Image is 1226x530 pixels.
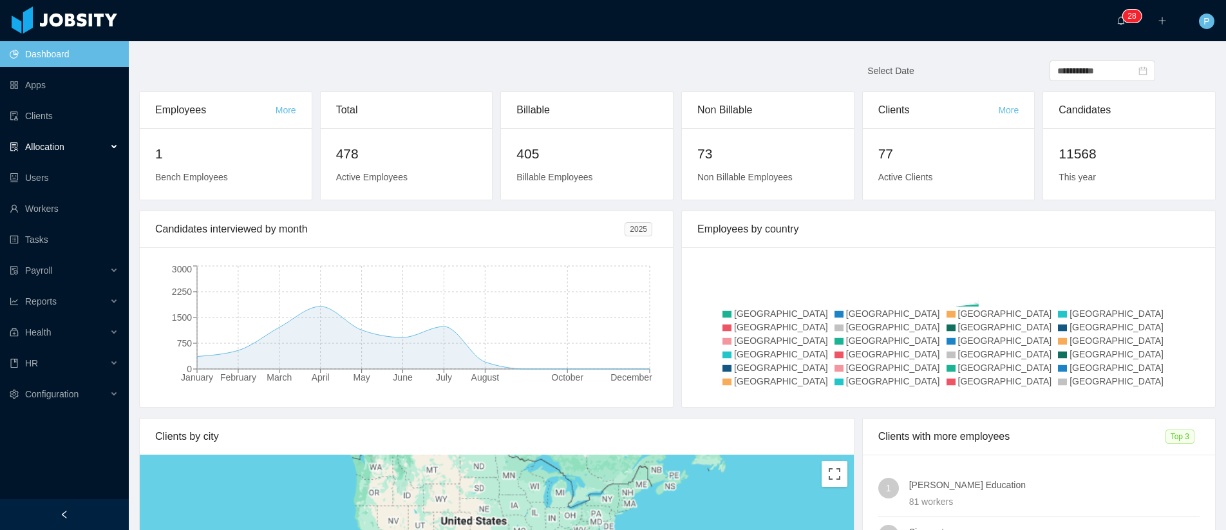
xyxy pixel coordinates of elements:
a: icon: pie-chartDashboard [10,41,118,67]
span: Billable Employees [516,172,592,182]
span: Active Clients [878,172,933,182]
span: [GEOGRAPHIC_DATA] [958,376,1052,386]
h2: 478 [336,144,477,164]
tspan: 1500 [172,312,192,323]
span: [GEOGRAPHIC_DATA] [1070,376,1164,386]
span: Bench Employees [155,172,228,182]
span: [GEOGRAPHIC_DATA] [1070,349,1164,359]
i: icon: setting [10,390,19,399]
sup: 28 [1122,10,1141,23]
tspan: January [181,372,213,383]
button: Toggle fullscreen view [822,461,847,487]
h2: 1 [155,144,296,164]
span: [GEOGRAPHIC_DATA] [958,322,1052,332]
a: icon: userWorkers [10,196,118,222]
span: [GEOGRAPHIC_DATA] [734,349,828,359]
tspan: March [267,372,292,383]
span: [GEOGRAPHIC_DATA] [734,308,828,319]
tspan: 750 [177,338,193,348]
span: [GEOGRAPHIC_DATA] [846,376,940,386]
a: More [998,105,1019,115]
tspan: 0 [187,364,192,374]
span: Health [25,327,51,337]
span: [GEOGRAPHIC_DATA] [734,336,828,346]
div: Total [336,92,477,128]
tspan: 3000 [172,264,192,274]
tspan: August [471,372,500,383]
tspan: October [551,372,583,383]
tspan: May [353,372,370,383]
span: [GEOGRAPHIC_DATA] [846,336,940,346]
i: icon: medicine-box [10,328,19,337]
i: icon: plus [1158,16,1167,25]
span: [GEOGRAPHIC_DATA] [846,322,940,332]
span: Non Billable Employees [697,172,793,182]
span: [GEOGRAPHIC_DATA] [846,308,940,319]
div: Candidates [1059,92,1200,128]
span: [GEOGRAPHIC_DATA] [734,322,828,332]
span: [GEOGRAPHIC_DATA] [734,376,828,386]
div: Non Billable [697,92,838,128]
a: icon: robotUsers [10,165,118,191]
span: 2025 [625,222,652,236]
i: icon: calendar [1138,66,1147,75]
div: Clients by city [155,419,838,455]
div: Clients with more employees [878,419,1165,455]
h2: 77 [878,144,1019,164]
a: icon: auditClients [10,103,118,129]
a: icon: profileTasks [10,227,118,252]
span: P [1203,14,1209,29]
h2: 73 [697,144,838,164]
i: icon: solution [10,142,19,151]
tspan: June [393,372,413,383]
i: icon: book [10,359,19,368]
span: [GEOGRAPHIC_DATA] [958,349,1052,359]
span: HR [25,358,38,368]
i: icon: line-chart [10,297,19,306]
p: 8 [1132,10,1136,23]
span: Active Employees [336,172,408,182]
div: Clients [878,92,999,128]
p: 2 [1127,10,1132,23]
span: [GEOGRAPHIC_DATA] [958,336,1052,346]
div: Employees by country [697,211,1200,247]
span: [GEOGRAPHIC_DATA] [846,349,940,359]
span: [GEOGRAPHIC_DATA] [1070,363,1164,373]
i: icon: file-protect [10,266,19,275]
h4: [PERSON_NAME] Education [909,478,1200,492]
i: icon: bell [1117,16,1126,25]
span: Reports [25,296,57,307]
span: Allocation [25,142,64,152]
span: Configuration [25,389,79,399]
span: [GEOGRAPHIC_DATA] [1070,336,1164,346]
tspan: February [220,372,256,383]
span: [GEOGRAPHIC_DATA] [846,363,940,373]
div: Billable [516,92,657,128]
span: [GEOGRAPHIC_DATA] [734,363,828,373]
h2: 11568 [1059,144,1200,164]
div: Employees [155,92,276,128]
span: [GEOGRAPHIC_DATA] [1070,322,1164,332]
span: Select Date [867,66,914,76]
div: 81 workers [909,495,1200,509]
span: [GEOGRAPHIC_DATA] [1070,308,1164,319]
tspan: April [312,372,330,383]
h2: 405 [516,144,657,164]
span: 1 [886,478,891,498]
span: Top 3 [1165,430,1194,444]
div: Candidates interviewed by month [155,211,625,247]
a: icon: appstoreApps [10,72,118,98]
tspan: July [436,372,452,383]
span: [GEOGRAPHIC_DATA] [958,308,1052,319]
span: Payroll [25,265,53,276]
a: More [276,105,296,115]
span: This year [1059,172,1096,182]
tspan: 2250 [172,287,192,297]
span: [GEOGRAPHIC_DATA] [958,363,1052,373]
tspan: December [610,372,652,383]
